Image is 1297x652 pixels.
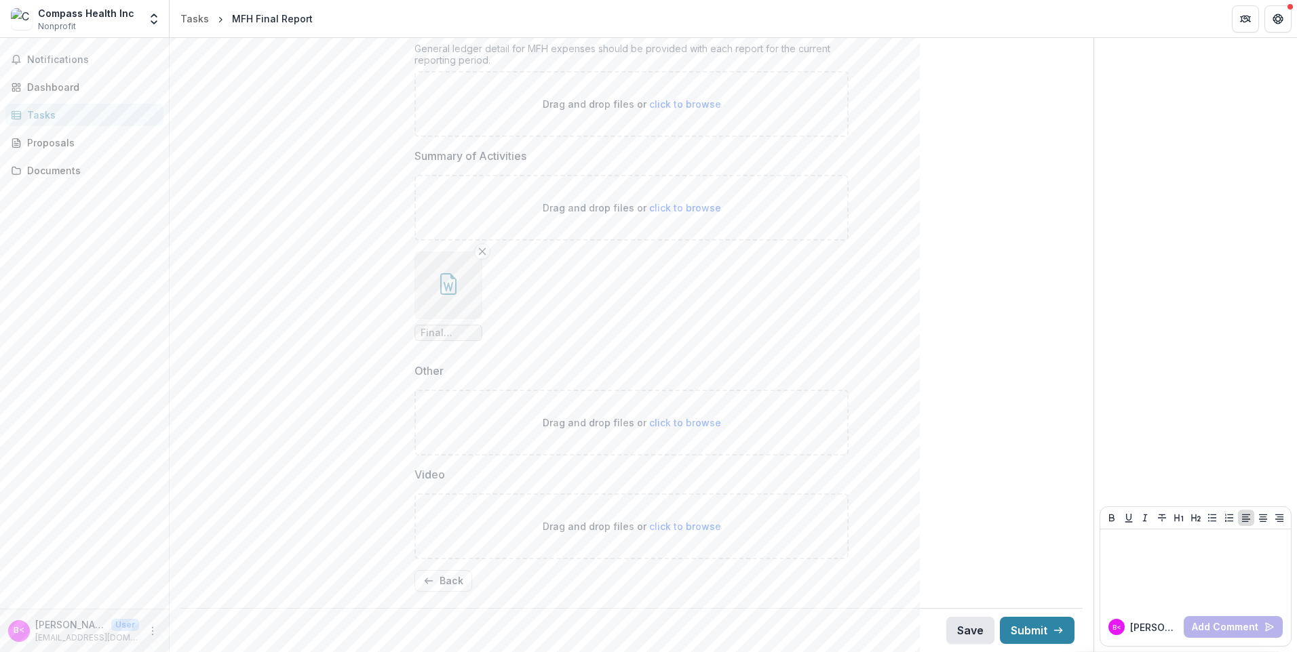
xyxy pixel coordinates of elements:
[1184,616,1283,638] button: Add Comment
[543,519,721,533] p: Drag and drop files or
[27,54,158,66] span: Notifications
[38,6,134,20] div: Compass Health Inc
[421,327,476,339] span: Final Report ([DATE]).docx
[1271,510,1288,526] button: Align Right
[946,617,994,644] button: Save
[144,5,163,33] button: Open entity switcher
[543,415,721,430] p: Drag and drop files or
[649,202,721,213] span: click to browse
[1264,5,1292,33] button: Get Help
[474,243,490,260] button: Remove File
[1255,510,1271,526] button: Align Center
[5,49,163,70] button: Notifications
[414,251,482,341] div: Remove FileFinal Report ([DATE]).docx
[27,80,153,94] div: Dashboard
[5,104,163,126] a: Tasks
[175,9,318,28] nav: breadcrumb
[1238,510,1254,526] button: Align Left
[1104,510,1120,526] button: Bold
[1112,624,1121,631] div: Brian Martin <bmartin@compasshn.org>
[649,521,721,532] span: click to browse
[27,108,153,122] div: Tasks
[5,159,163,182] a: Documents
[1121,510,1137,526] button: Underline
[38,20,76,33] span: Nonprofit
[35,632,139,644] p: [EMAIL_ADDRESS][DOMAIN_NAME]
[11,8,33,30] img: Compass Health Inc
[1171,510,1187,526] button: Heading 1
[1137,510,1153,526] button: Italicize
[414,363,444,379] p: Other
[5,131,163,154] a: Proposals
[1000,617,1075,644] button: Submit
[1232,5,1259,33] button: Partners
[543,97,721,111] p: Drag and drop files or
[414,466,445,483] p: Video
[27,136,153,150] div: Proposals
[1130,620,1178,634] p: [PERSON_NAME]
[111,619,139,631] p: User
[35,617,106,632] p: [PERSON_NAME] <[EMAIL_ADDRESS][DOMAIN_NAME]>
[1221,510,1237,526] button: Ordered List
[414,570,472,592] button: Back
[543,201,721,215] p: Drag and drop files or
[180,12,209,26] div: Tasks
[144,623,161,639] button: More
[1204,510,1220,526] button: Bullet List
[649,417,721,428] span: click to browse
[1188,510,1204,526] button: Heading 2
[5,76,163,98] a: Dashboard
[232,12,313,26] div: MFH Final Report
[414,148,526,164] p: Summary of Activities
[175,9,214,28] a: Tasks
[14,626,24,635] div: Brian Martin <bmartin@compasshn.org>
[649,98,721,110] span: click to browse
[27,163,153,178] div: Documents
[414,43,849,71] div: General ledger detail for MFH expenses should be provided with each report for the current report...
[1154,510,1170,526] button: Strike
